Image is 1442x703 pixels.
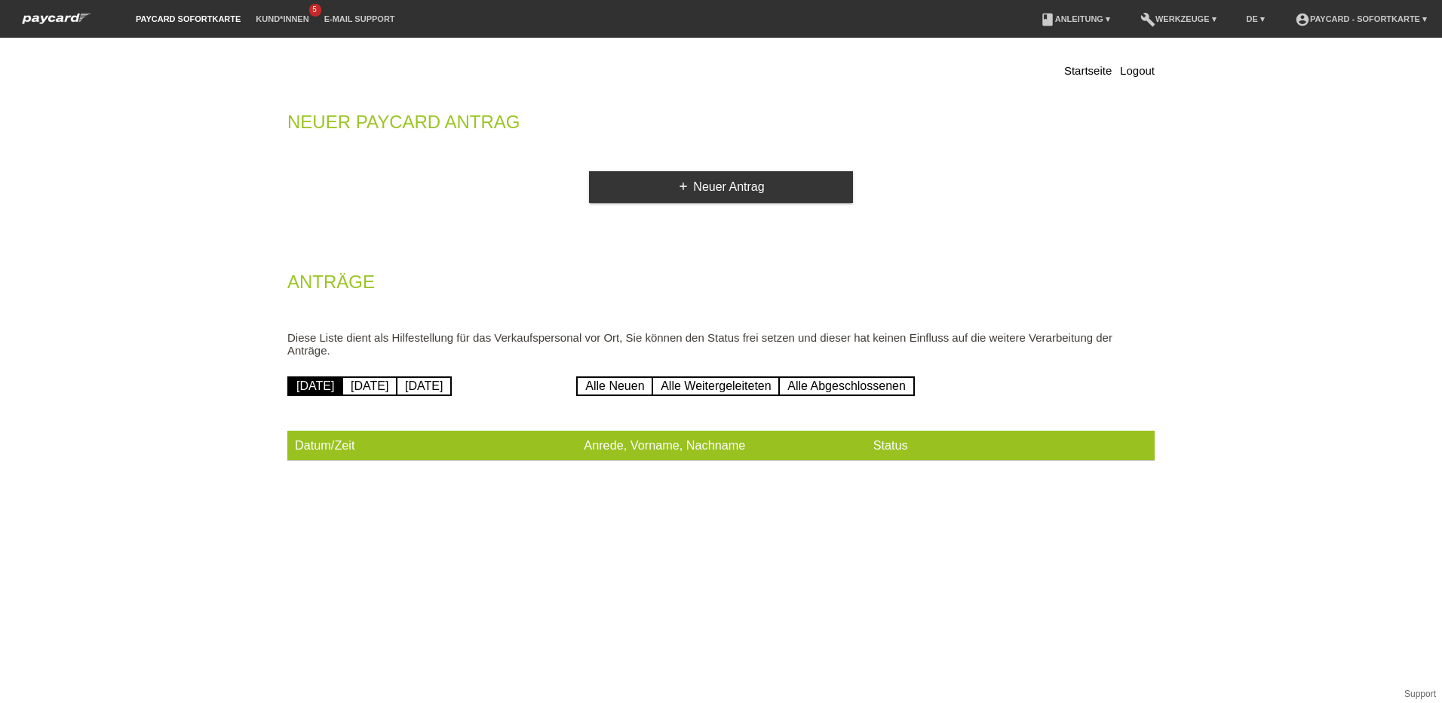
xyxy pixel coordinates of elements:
[287,115,1155,137] h2: Neuer Paycard Antrag
[652,376,780,396] a: Alle Weitergeleiteten
[317,14,403,23] a: E-Mail Support
[15,17,98,29] a: paycard Sofortkarte
[1133,14,1224,23] a: buildWerkzeuge ▾
[15,11,98,26] img: paycard Sofortkarte
[1404,689,1436,699] a: Support
[128,14,248,23] a: paycard Sofortkarte
[1140,12,1155,27] i: build
[1032,14,1118,23] a: bookAnleitung ▾
[309,4,321,17] span: 5
[1239,14,1272,23] a: DE ▾
[287,376,343,396] a: [DATE]
[866,431,1155,461] th: Status
[287,431,576,461] th: Datum/Zeit
[1064,64,1112,77] a: Startseite
[677,180,689,192] i: add
[287,331,1155,357] p: Diese Liste dient als Hilfestellung für das Verkaufspersonal vor Ort, Sie können den Status frei ...
[576,431,865,461] th: Anrede, Vorname, Nachname
[342,376,397,396] a: [DATE]
[248,14,316,23] a: Kund*innen
[1295,12,1310,27] i: account_circle
[576,376,653,396] a: Alle Neuen
[1120,64,1155,77] a: Logout
[1287,14,1434,23] a: account_circlepaycard - Sofortkarte ▾
[396,376,452,396] a: [DATE]
[589,171,853,203] a: addNeuer Antrag
[1040,12,1055,27] i: book
[778,376,915,396] a: Alle Abgeschlossenen
[287,275,1155,297] h2: Anträge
